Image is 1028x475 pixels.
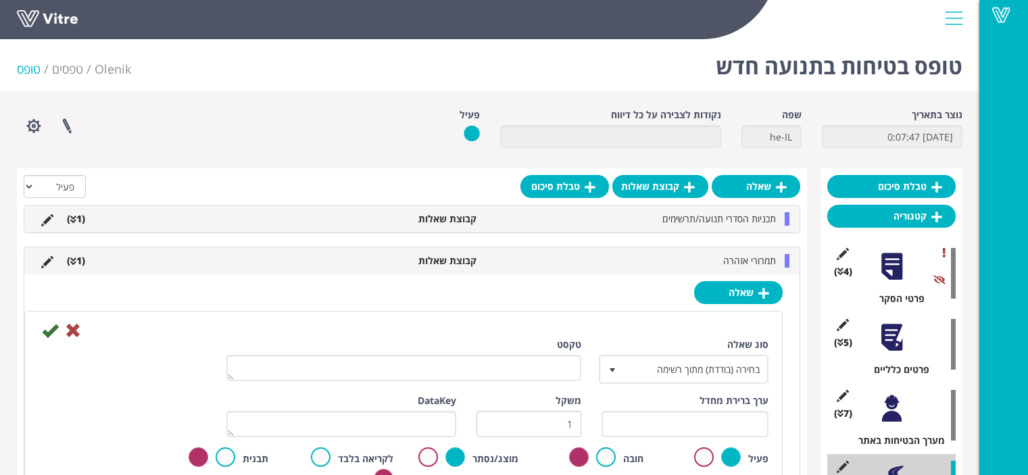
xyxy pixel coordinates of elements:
label: נוצר בתאריך [912,108,962,122]
label: טקסט [557,338,581,351]
a: קבוצת שאלות [612,175,708,198]
span: (4 ) [834,265,852,278]
span: (5 ) [834,336,852,349]
img: yes [464,125,480,142]
li: (1 ) [60,254,92,268]
label: סוג שאלה [727,338,768,351]
label: לקריאה בלבד [338,452,393,466]
a: קטגוריה [827,205,956,228]
span: select [601,357,625,381]
h1: טופס בטיחות בתנועה חדש [716,34,962,91]
li: קבוצת שאלות [371,254,483,268]
label: משקל [556,394,581,407]
span: תמרורי אזהרה [723,254,776,267]
span: בחירה (בודדת) מתוך רשימה [625,357,768,381]
div: מערך הבטיחות באתר [837,434,956,447]
div: פרטים כלליים [837,363,956,376]
label: תבנית [243,452,268,466]
span: 237 [95,61,131,77]
label: חובה [623,452,643,466]
a: שאלה [712,175,800,198]
a: טבלת סיכום [520,175,609,198]
label: נקודות לצבירה על כל דיווח [611,108,721,122]
label: DataKey [418,394,456,407]
label: ערך ברירת מחדל [700,394,768,407]
label: מוצג/נסתר [472,452,518,466]
a: שאלה [694,281,783,304]
label: שפה [782,108,802,122]
span: תכניות הסדרי תנועה/תרשימים [662,212,776,225]
div: פרטי הסקר [837,292,956,305]
span: (7 ) [834,407,852,420]
a: טפסים [52,61,83,77]
li: טופס [17,61,52,78]
li: קבוצת שאלות [371,212,483,226]
a: טבלת סיכום [827,175,956,198]
label: פעיל [748,452,768,466]
label: פעיל [460,108,480,122]
li: (1 ) [60,212,92,226]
